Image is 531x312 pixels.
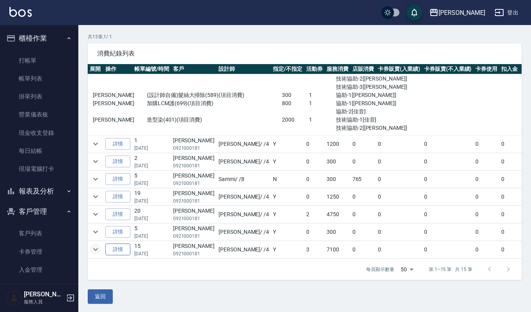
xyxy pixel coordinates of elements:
[147,91,282,99] p: (設計師自備)髮絲大掃除(589)(項目消費)
[376,153,422,170] td: 0
[304,64,325,74] th: 活動券
[422,153,474,170] td: 0
[397,259,416,280] div: 50
[134,215,169,222] p: [DATE]
[422,135,474,152] td: 0
[499,223,520,240] td: 0
[422,188,474,205] td: 0
[336,116,417,124] p: 技術協助-1[佳音]
[304,170,325,188] td: 0
[336,108,417,116] p: 協助-2[佳音]
[3,52,75,70] a: 打帳單
[217,170,271,188] td: Sammi / /8
[171,188,217,205] td: [PERSON_NAME]
[271,64,304,74] th: 指定/不指定
[105,208,130,221] a: 詳情
[282,99,309,108] p: 800
[3,124,75,142] a: 現金收支登錄
[105,156,130,168] a: 詳情
[473,170,499,188] td: 0
[93,91,147,99] p: [PERSON_NAME]
[173,145,215,152] p: 0921000181
[90,138,101,150] button: expand row
[325,135,350,152] td: 1200
[336,75,417,83] p: 技術協助-2[[PERSON_NAME]]
[105,226,130,238] a: 詳情
[325,223,350,240] td: 300
[350,64,376,74] th: 店販消費
[217,135,271,152] td: [PERSON_NAME] / /4
[350,223,376,240] td: 0
[88,33,522,40] p: 共 15 筆, 1 / 1
[473,135,499,152] td: 0
[217,188,271,205] td: [PERSON_NAME] / /4
[173,162,215,169] p: 0921000181
[217,153,271,170] td: [PERSON_NAME] / /4
[429,266,472,273] p: 第 1–15 筆 共 15 筆
[271,170,304,188] td: N
[499,135,520,152] td: 0
[422,241,474,258] td: 0
[366,266,394,273] p: 每頁顯示數量
[282,116,309,124] p: 2000
[93,116,147,124] p: [PERSON_NAME]
[147,116,282,124] p: 造型染(401)(項目消費)
[171,223,217,240] td: [PERSON_NAME]
[173,233,215,240] p: 0921000181
[473,188,499,205] td: 0
[422,64,474,74] th: 卡券販賣(不入業績)
[376,241,422,258] td: 0
[350,188,376,205] td: 0
[271,223,304,240] td: Y
[3,201,75,222] button: 客戶管理
[134,250,169,257] p: [DATE]
[422,206,474,223] td: 0
[105,173,130,185] a: 詳情
[90,226,101,238] button: expand row
[171,153,217,170] td: [PERSON_NAME]
[304,153,325,170] td: 0
[217,241,271,258] td: [PERSON_NAME] / /4
[336,83,417,91] p: 技術協助-3[[PERSON_NAME]]
[103,64,132,74] th: 操作
[217,206,271,223] td: [PERSON_NAME] / /4
[499,188,520,205] td: 0
[336,124,417,132] p: 技術協助-2[[PERSON_NAME]]
[473,241,499,258] td: 0
[90,173,101,185] button: expand row
[3,142,75,160] a: 每日結帳
[325,188,350,205] td: 1250
[132,188,171,205] td: 19
[147,99,282,108] p: 加購LCM護(699)(項目消費)
[173,215,215,222] p: 0921000181
[271,135,304,152] td: Y
[376,170,422,188] td: 0
[406,5,422,20] button: save
[217,223,271,240] td: [PERSON_NAME] / /4
[3,28,75,48] button: 櫃檯作業
[473,206,499,223] td: 0
[336,99,417,108] p: 協助-1[[PERSON_NAME]]
[134,145,169,152] p: [DATE]
[88,289,113,304] button: 返回
[9,7,32,17] img: Logo
[105,191,130,203] a: 詳情
[134,197,169,204] p: [DATE]
[173,180,215,187] p: 0921000181
[3,160,75,178] a: 現場電腦打卡
[282,91,309,99] p: 300
[376,64,422,74] th: 卡券販賣(入業績)
[132,135,171,152] td: 1
[376,206,422,223] td: 0
[105,244,130,256] a: 詳情
[350,170,376,188] td: 765
[6,290,22,306] img: Person
[3,88,75,106] a: 掛單列表
[97,50,512,57] span: 消費紀錄列表
[309,99,336,108] p: 1
[171,206,217,223] td: [PERSON_NAME]
[134,180,169,187] p: [DATE]
[3,181,75,201] button: 報表及分析
[132,206,171,223] td: 20
[426,5,488,21] button: [PERSON_NAME]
